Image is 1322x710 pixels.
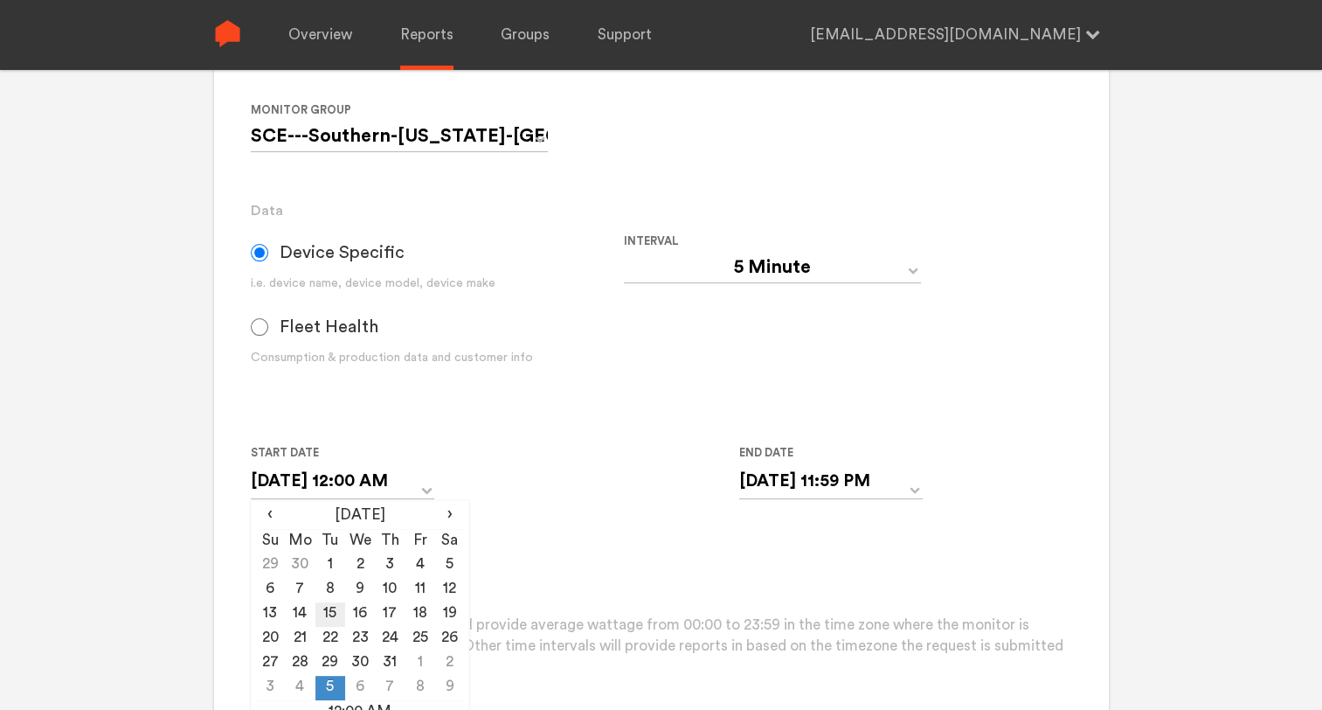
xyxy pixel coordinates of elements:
[435,602,465,627] td: 19
[315,553,345,578] td: 1
[280,317,378,338] span: Fleet Health
[251,442,420,463] label: Start Date
[435,578,465,602] td: 12
[405,676,434,700] td: 8
[285,529,315,553] th: Mo
[375,578,405,602] td: 10
[251,275,624,293] div: i.e. device name, device model, device make
[315,676,345,700] td: 5
[251,615,1071,679] p: Please note that daily reports will provide average wattage from 00:00 to 23:59 in the time zone ...
[345,529,375,553] th: We
[375,676,405,700] td: 7
[285,651,315,676] td: 28
[255,553,285,578] td: 29
[345,602,375,627] td: 16
[375,627,405,651] td: 24
[285,505,434,529] th: [DATE]
[739,442,909,463] label: End Date
[251,200,1071,221] h3: Data
[285,627,315,651] td: 21
[624,231,983,252] label: Interval
[435,676,465,700] td: 9
[375,553,405,578] td: 3
[435,553,465,578] td: 5
[435,651,465,676] td: 2
[405,553,434,578] td: 4
[405,602,434,627] td: 18
[375,529,405,553] th: Th
[405,578,434,602] td: 11
[251,244,268,261] input: Device Specific
[285,676,315,700] td: 4
[255,602,285,627] td: 13
[375,651,405,676] td: 31
[255,529,285,553] th: Su
[251,318,268,336] input: Fleet Health
[285,602,315,627] td: 14
[315,627,345,651] td: 22
[345,651,375,676] td: 30
[251,349,624,367] div: Consumption & production data and customer info
[435,505,465,526] span: ›
[255,676,285,700] td: 3
[315,529,345,553] th: Tu
[255,651,285,676] td: 27
[315,602,345,627] td: 15
[255,627,285,651] td: 20
[255,505,285,526] span: ‹
[345,627,375,651] td: 23
[435,529,465,553] th: Sa
[251,100,554,121] label: Monitor Group
[405,627,434,651] td: 25
[255,578,285,602] td: 6
[285,578,315,602] td: 7
[345,578,375,602] td: 9
[280,242,405,263] span: Device Specific
[214,20,241,47] img: Sense Logo
[405,651,434,676] td: 1
[405,529,434,553] th: Fr
[315,578,345,602] td: 8
[315,651,345,676] td: 29
[285,553,315,578] td: 30
[345,553,375,578] td: 2
[375,602,405,627] td: 17
[435,627,465,651] td: 26
[345,676,375,700] td: 6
